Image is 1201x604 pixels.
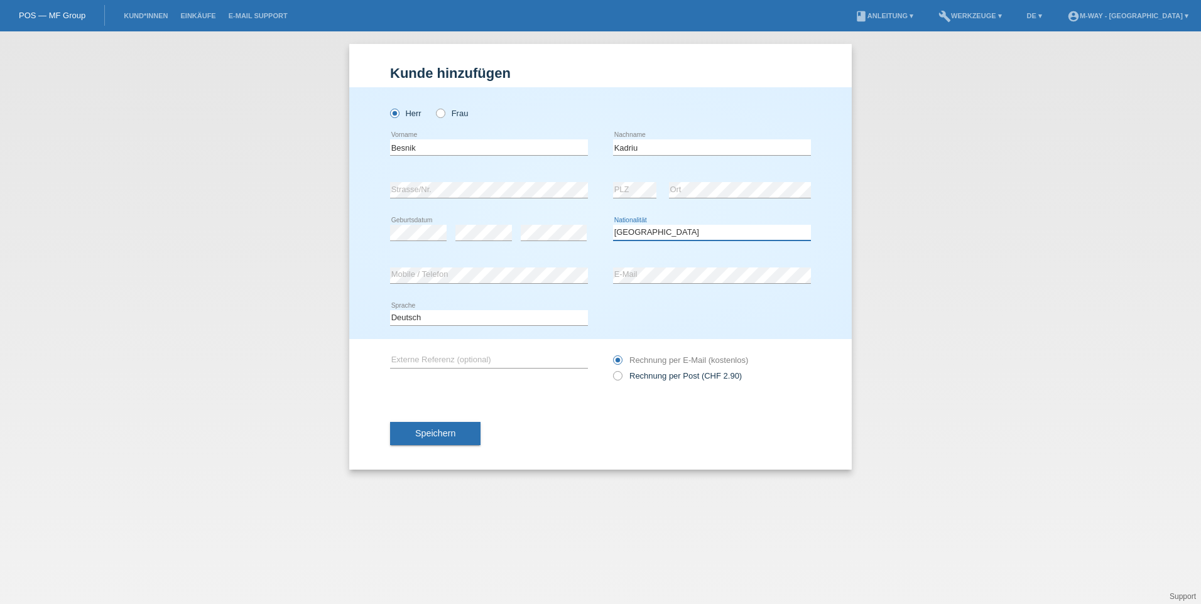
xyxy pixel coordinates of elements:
[19,11,85,20] a: POS — MF Group
[436,109,468,118] label: Frau
[390,109,398,117] input: Herr
[1067,10,1080,23] i: account_circle
[390,65,811,81] h1: Kunde hinzufügen
[436,109,444,117] input: Frau
[855,10,867,23] i: book
[849,12,920,19] a: bookAnleitung ▾
[390,109,421,118] label: Herr
[938,10,951,23] i: build
[613,355,748,365] label: Rechnung per E-Mail (kostenlos)
[1021,12,1048,19] a: DE ▾
[932,12,1008,19] a: buildWerkzeuge ▾
[613,371,621,387] input: Rechnung per Post (CHF 2.90)
[174,12,222,19] a: Einkäufe
[1061,12,1195,19] a: account_circlem-way - [GEOGRAPHIC_DATA] ▾
[1170,592,1196,601] a: Support
[117,12,174,19] a: Kund*innen
[390,422,481,446] button: Speichern
[613,355,621,371] input: Rechnung per E-Mail (kostenlos)
[613,371,742,380] label: Rechnung per Post (CHF 2.90)
[415,428,455,438] span: Speichern
[222,12,294,19] a: E-Mail Support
